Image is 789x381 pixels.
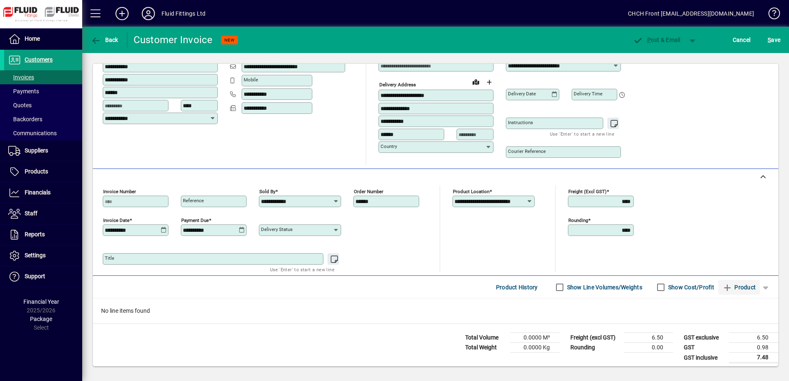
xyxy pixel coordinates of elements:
[25,189,51,196] span: Financials
[4,98,82,112] a: Quotes
[244,77,258,83] mat-label: Mobile
[4,141,82,161] a: Suppliers
[261,226,293,232] mat-label: Delivery status
[4,203,82,224] a: Staff
[461,333,510,343] td: Total Volume
[766,32,782,47] button: Save
[493,280,541,295] button: Product History
[25,273,45,279] span: Support
[4,245,82,266] a: Settings
[624,333,673,343] td: 6.50
[4,162,82,182] a: Products
[629,32,685,47] button: Post & Email
[8,116,42,122] span: Backorders
[768,37,771,43] span: S
[259,189,275,194] mat-label: Sold by
[224,37,235,43] span: NEW
[624,343,673,353] td: 0.00
[93,298,778,323] div: No line items found
[565,283,642,291] label: Show Line Volumes/Weights
[161,7,205,20] div: Fluid Fittings Ltd
[731,32,753,47] button: Cancel
[23,298,59,305] span: Financial Year
[566,333,624,343] td: Freight (excl GST)
[8,88,39,95] span: Payments
[508,91,536,97] mat-label: Delivery date
[508,148,546,154] mat-label: Courier Reference
[667,283,714,291] label: Show Cost/Profit
[8,130,57,136] span: Communications
[25,210,37,217] span: Staff
[4,112,82,126] a: Backorders
[25,168,48,175] span: Products
[469,75,482,88] a: View on map
[89,32,120,47] button: Back
[381,143,397,149] mat-label: Country
[496,281,538,294] span: Product History
[722,281,756,294] span: Product
[647,37,651,43] span: P
[354,189,383,194] mat-label: Order number
[91,37,118,43] span: Back
[4,182,82,203] a: Financials
[4,126,82,140] a: Communications
[680,333,729,343] td: GST exclusive
[628,7,754,20] div: CHCH Front [EMAIL_ADDRESS][DOMAIN_NAME]
[103,189,136,194] mat-label: Invoice number
[270,265,335,274] mat-hint: Use 'Enter' to start a new line
[30,316,52,322] span: Package
[508,120,533,125] mat-label: Instructions
[729,343,778,353] td: 0.98
[8,74,34,81] span: Invoices
[8,102,32,109] span: Quotes
[82,32,127,47] app-page-header-button: Back
[566,343,624,353] td: Rounding
[181,217,209,223] mat-label: Payment due
[510,343,560,353] td: 0.0000 Kg
[25,35,40,42] span: Home
[729,333,778,343] td: 6.50
[25,231,45,238] span: Reports
[461,343,510,353] td: Total Weight
[718,280,760,295] button: Product
[109,6,135,21] button: Add
[25,56,53,63] span: Customers
[510,333,560,343] td: 0.0000 M³
[762,2,779,28] a: Knowledge Base
[768,33,780,46] span: ave
[550,129,614,139] mat-hint: Use 'Enter' to start a new line
[4,29,82,49] a: Home
[574,91,602,97] mat-label: Delivery time
[25,252,46,259] span: Settings
[733,33,751,46] span: Cancel
[25,147,48,154] span: Suppliers
[568,189,607,194] mat-label: Freight (excl GST)
[4,224,82,245] a: Reports
[680,343,729,353] td: GST
[568,217,588,223] mat-label: Rounding
[135,6,161,21] button: Profile
[103,217,129,223] mat-label: Invoice date
[453,189,489,194] mat-label: Product location
[134,33,213,46] div: Customer Invoice
[4,266,82,287] a: Support
[482,76,496,89] button: Choose address
[680,353,729,363] td: GST inclusive
[633,37,681,43] span: ost & Email
[183,198,204,203] mat-label: Reference
[4,70,82,84] a: Invoices
[4,84,82,98] a: Payments
[105,255,114,261] mat-label: Title
[729,353,778,363] td: 7.48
